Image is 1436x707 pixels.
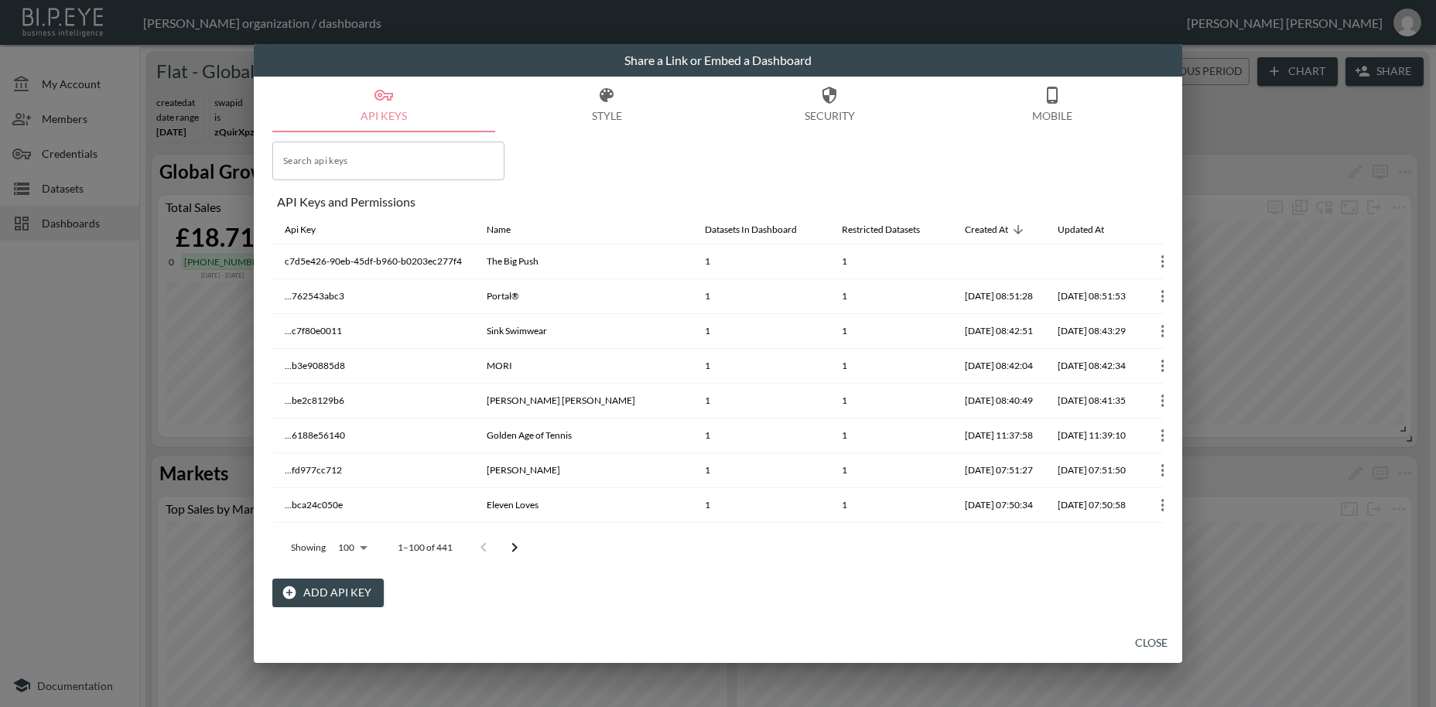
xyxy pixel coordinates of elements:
[829,314,952,349] th: 1
[474,349,692,384] th: MORI
[1045,349,1138,384] th: 2025-08-08, 08:42:34
[1151,353,1175,378] button: more
[1045,314,1138,349] th: 2025-08-08, 08:43:29
[1151,388,1175,413] button: more
[272,244,474,279] th: c7d5e426-90eb-45df-b960-b0203ec277f4
[952,418,1045,453] th: 2025-08-06, 11:37:58
[398,541,453,554] p: 1–100 of 441
[1151,458,1175,483] button: more
[829,244,952,279] th: 1
[692,384,829,418] th: 1
[1045,488,1138,523] th: 2025-08-05, 07:50:58
[941,77,1164,132] button: Mobile
[952,384,1045,418] th: 2025-08-08, 08:40:49
[474,418,692,453] th: Golden Age of Tennis
[487,220,531,239] span: Name
[829,488,952,523] th: 1
[272,453,474,488] th: ...fd977cc712
[1151,249,1175,274] button: more
[952,349,1045,384] th: 2025-08-08, 08:42:04
[474,453,692,488] th: Orla Kiely
[952,488,1045,523] th: 2025-08-05, 07:50:34
[692,418,829,453] th: 1
[272,579,384,607] button: Add API Key
[1151,493,1175,517] button: more
[705,220,817,239] span: Datasets In Dashboard
[829,279,952,314] th: 1
[965,220,1008,239] div: Created At
[474,314,692,349] th: Sink Swimwear
[705,220,797,239] div: Datasets In Dashboard
[952,453,1045,488] th: 2025-08-05, 07:51:27
[829,523,952,558] th: 1
[474,488,692,523] th: Eleven Loves
[1138,453,1188,488] th: {"key":null,"ref":null,"props":{"row":{"id":"58c2ebd8-a8f5-4a83-9c0f-148fb2d22499","apiKey":"...f...
[1058,220,1124,239] span: Updated At
[829,453,952,488] th: 1
[487,220,511,239] div: Name
[842,220,940,239] span: Restricted Datasets
[1151,284,1175,309] button: more
[474,384,692,418] th: Donna Ida
[254,44,1182,77] h2: Share a Link or Embed a Dashboard
[1045,279,1138,314] th: 2025-08-08, 08:51:53
[952,279,1045,314] th: 2025-08-08, 08:51:28
[1138,523,1188,558] th: {"key":null,"ref":null,"props":{"row":{"id":"6be19feb-82d1-4960-9011-6d0b49da1d34","apiKey":"...a...
[1138,418,1188,453] th: {"key":null,"ref":null,"props":{"row":{"id":"bd9a0d50-b846-43be-8a99-fded0357e875","apiKey":"...6...
[1151,319,1175,343] button: more
[1151,528,1175,552] button: more
[272,314,474,349] th: ...c7f80e0011
[1138,244,1188,279] th: {"key":null,"ref":null,"props":{"row":{"id":"e7184935-cdc4-4a31-8c01-a79bc0ad087c","apiKey":"c7d5...
[692,244,829,279] th: 1
[285,220,336,239] span: Api Key
[692,349,829,384] th: 1
[499,532,530,563] button: Go to next page
[692,523,829,558] th: 1
[692,488,829,523] th: 1
[474,279,692,314] th: Portal®
[332,538,373,558] div: 100
[495,77,718,132] button: Style
[291,541,326,554] p: Showing
[1151,423,1175,448] button: more
[272,523,474,558] th: ...a6297a1df4
[1127,629,1176,657] button: Close
[829,418,952,453] th: 1
[1138,488,1188,523] th: {"key":null,"ref":null,"props":{"row":{"id":"20831979-77dd-4f3f-9ff5-cd456c995f46","apiKey":"...b...
[692,314,829,349] th: 1
[272,349,474,384] th: ...b3e90885d8
[474,523,692,558] th: Carets
[1045,418,1138,453] th: 2025-08-06, 11:39:10
[277,194,1164,209] div: API Keys and Permissions
[1045,523,1138,558] th: 2025-08-05, 07:50:10
[272,418,474,453] th: ...6188e56140
[272,77,495,132] button: API Keys
[1138,279,1188,314] th: {"key":null,"ref":null,"props":{"row":{"id":"06caa4dc-0551-445a-8e37-92d901fcedce","apiKey":"...7...
[285,220,316,239] div: Api Key
[952,314,1045,349] th: 2025-08-08, 08:42:51
[718,77,941,132] button: Security
[1045,384,1138,418] th: 2025-08-08, 08:41:35
[272,279,474,314] th: ...762543abc3
[829,384,952,418] th: 1
[842,220,920,239] div: Restricted Datasets
[965,220,1028,239] span: Created At
[829,349,952,384] th: 1
[1045,453,1138,488] th: 2025-08-05, 07:51:50
[692,453,829,488] th: 1
[272,384,474,418] th: ...be2c8129b6
[1138,314,1188,349] th: {"key":null,"ref":null,"props":{"row":{"id":"b3268936-6d8d-4570-b6d5-2f81b243d8ae","apiKey":"...c...
[474,244,692,279] th: The Big Push
[1058,220,1104,239] div: Updated At
[1138,384,1188,418] th: {"key":null,"ref":null,"props":{"row":{"id":"fdaf80e8-1641-4dc6-a3bb-40388eef17df","apiKey":"...b...
[952,523,1045,558] th: 2025-08-05, 07:49:22
[272,488,474,523] th: ...bca24c050e
[692,279,829,314] th: 1
[1138,349,1188,384] th: {"key":null,"ref":null,"props":{"row":{"id":"9b9d6ad4-00c8-4dde-9893-e5d86ed068b5","apiKey":"...b...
